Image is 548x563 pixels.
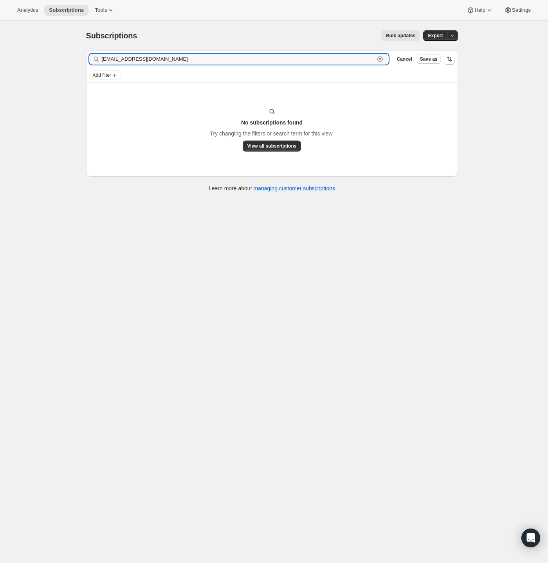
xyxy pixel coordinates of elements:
button: Clear [376,55,384,63]
a: managing customer subscriptions [253,185,335,191]
span: Add filter [93,72,111,78]
span: Subscriptions [86,31,137,40]
button: Save as [417,54,441,64]
button: Analytics [13,5,43,16]
span: Analytics [17,7,38,13]
p: Try changing the filters or search term for this view. [210,130,333,137]
button: View all subscriptions [243,141,301,152]
p: Learn more about [209,184,335,192]
span: Help [474,7,485,13]
span: Export [428,32,443,39]
button: Sort the results [444,54,455,65]
span: Cancel [397,56,412,62]
button: Settings [499,5,535,16]
button: Help [462,5,498,16]
button: Bulk updates [381,30,420,41]
span: View all subscriptions [247,143,297,149]
span: Settings [512,7,531,13]
span: Subscriptions [49,7,84,13]
h3: No subscriptions found [241,119,303,126]
button: Subscriptions [44,5,88,16]
button: Add filter [89,70,121,80]
button: Cancel [393,54,415,64]
button: Export [423,30,447,41]
span: Bulk updates [386,32,415,39]
span: Save as [420,56,438,62]
span: Tools [95,7,107,13]
button: Tools [90,5,119,16]
input: Filter subscribers [102,54,375,65]
div: Open Intercom Messenger [521,529,540,547]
